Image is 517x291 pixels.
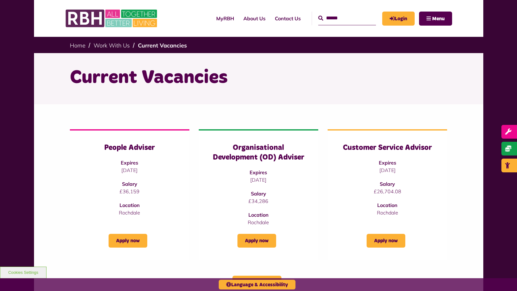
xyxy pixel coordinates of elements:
p: Rochdale [211,219,306,226]
strong: Salary [122,181,137,187]
a: Login/Register [232,276,281,289]
a: MyRBH [212,10,239,27]
p: £34,286 [211,197,306,205]
h3: People Adviser [82,143,177,153]
h1: Current Vacancies [70,66,447,90]
a: Work With Us [94,42,130,49]
p: £36,159 [82,188,177,195]
strong: Location [119,202,140,208]
p: [DATE] [82,166,177,174]
p: Rochdale [340,209,435,216]
strong: Expires [250,169,267,175]
strong: Expires [379,160,396,166]
a: Apply now [109,234,147,248]
strong: Salary [380,181,395,187]
a: Apply now [237,234,276,248]
img: RBH [65,6,159,31]
p: £26,704.08 [340,188,435,195]
h3: Organisational Development (OD) Adviser [211,143,306,162]
strong: Location [377,202,398,208]
strong: Salary [251,190,266,197]
strong: Expires [121,160,138,166]
h3: Customer Service Advisor [340,143,435,153]
p: [DATE] [340,166,435,174]
a: Contact Us [270,10,305,27]
a: MyRBH [382,12,415,26]
span: Menu [432,16,445,21]
iframe: Netcall Web Assistant for live chat [489,263,517,291]
a: About Us [239,10,270,27]
a: Apply now [367,234,405,248]
p: [DATE] [211,176,306,184]
a: Home [70,42,85,49]
button: Language & Accessibility [219,280,295,289]
p: Rochdale [82,209,177,216]
a: Current Vacancies [138,42,187,49]
strong: Location [248,212,269,218]
button: Navigation [419,12,452,26]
